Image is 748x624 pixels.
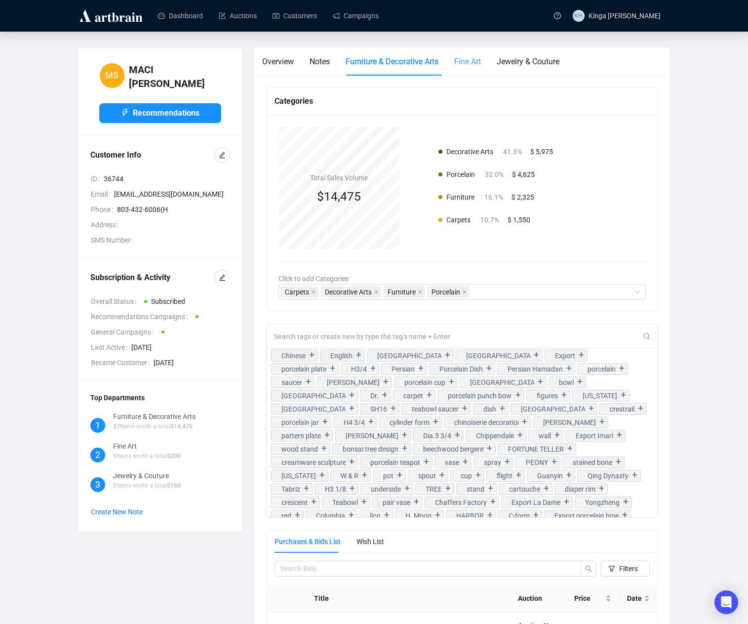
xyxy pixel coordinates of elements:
div: + [485,484,496,494]
div: + [597,417,608,427]
span: 27 [113,423,120,430]
h4: MACI [PERSON_NAME] [129,63,221,90]
div: + [484,364,495,374]
div: Subscription & Activity [90,272,214,284]
p: Items worth a total [113,452,181,461]
div: [US_STATE] [281,470,316,481]
th: Title [306,585,510,612]
span: [DATE] [154,357,230,368]
div: + [421,457,432,467]
div: Furniture & Decorative Arts [113,411,196,422]
span: General Campaigns [91,327,157,337]
div: Columbia [316,510,345,521]
a: Campaigns [333,3,379,29]
div: + [443,484,454,494]
div: + [424,390,435,400]
div: SH16 [370,404,387,415]
div: beechwood bergere [423,444,483,455]
div: + [347,390,357,400]
span: Became Customer [91,357,154,368]
input: Search tags or create new by type the tag’s name + Enter [274,332,643,341]
span: $ 1,550 [508,216,530,224]
div: + [301,484,312,494]
div: + [460,457,471,467]
span: Filters [619,563,638,574]
div: + [431,417,441,427]
div: + [617,364,628,374]
div: Dr. [370,390,379,401]
div: + [307,350,317,360]
span: MS [105,69,118,83]
div: porcelain plate [281,364,326,374]
div: + [320,417,331,427]
div: Yongzheng [585,497,620,508]
div: chinoiserie decoration [454,417,518,428]
button: Create New Note [90,504,143,520]
div: + [416,364,427,374]
div: Persian [392,364,415,374]
div: pattern plate [281,430,321,441]
span: 1 [113,482,117,489]
div: H3/4 [351,364,367,374]
div: + [347,404,357,414]
div: pot [383,470,394,481]
span: 36744 [104,173,230,184]
span: 16.1% [484,193,503,201]
div: Fine Art [113,441,181,452]
div: + [292,510,303,520]
div: Purchases & Bids List [275,536,341,547]
span: Furniture & Decorative Arts [346,57,438,66]
div: + [399,444,410,454]
div: + [497,404,508,414]
div: + [618,390,629,400]
span: Phone [91,204,117,215]
div: + [635,404,646,414]
div: $14,475 [310,187,368,207]
div: + [382,510,393,520]
div: + [613,457,624,467]
div: Export [555,350,575,361]
div: + [399,430,410,440]
th: Price [566,585,619,612]
div: [US_STATE] [583,390,617,401]
div: bowl [559,377,574,388]
div: + [614,430,625,440]
div: porcelain cup [404,377,445,388]
div: carpet [403,390,423,401]
div: Porcelain Dish [439,364,483,374]
div: Chaffers Factory [435,497,487,508]
div: TREE [426,484,442,495]
div: + [485,510,496,520]
div: cartouche [509,484,540,495]
th: Date [619,585,658,612]
span: Carpets [446,216,471,224]
span: Last Active [91,342,131,353]
span: Recommendations [133,107,199,119]
p: Items worth a total [113,422,196,431]
div: Dia.5 3/4 [423,430,451,441]
span: Click to add Categories [278,275,349,283]
div: [GEOGRAPHIC_DATA] [281,404,346,415]
div: porcelain [588,364,616,374]
span: Furniture [388,287,416,297]
div: + [359,470,370,480]
div: + [411,497,422,507]
span: Jewelry & Couture [497,57,559,66]
div: + [452,430,463,440]
div: + [347,457,357,467]
div: + [402,484,413,494]
div: pair vase [383,497,410,508]
div: + [317,470,328,480]
div: saucer [281,377,302,388]
div: + [484,444,495,454]
span: Porcelain [446,170,475,178]
div: cup [461,470,472,481]
span: filter [608,565,615,572]
span: Porcelain [432,287,460,297]
div: underside [371,484,401,495]
div: + [586,404,597,414]
span: Overall Status [91,296,140,307]
span: 32.0% [485,170,504,178]
div: + [564,470,575,480]
span: 3 [95,478,100,492]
